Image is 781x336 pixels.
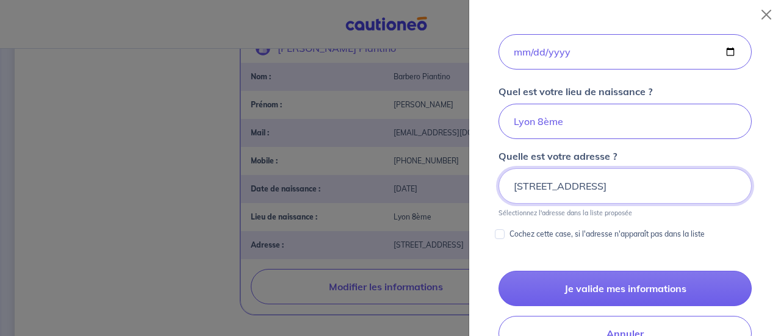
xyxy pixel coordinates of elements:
input: 11 rue de la liberté 75000 Paris [498,168,752,204]
p: Quelle est votre adresse ? [498,149,617,163]
p: Sélectionnez l'adresse dans la liste proposée [498,209,632,217]
input: Paris [498,104,752,139]
p: Cochez cette case, si l'adresse n'apparaît pas dans la liste [509,227,705,241]
button: Close [757,5,776,24]
button: Je valide mes informations [498,271,752,306]
p: Quel est votre lieu de naissance ? [498,84,652,99]
input: 01/01/1980 [498,34,752,70]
